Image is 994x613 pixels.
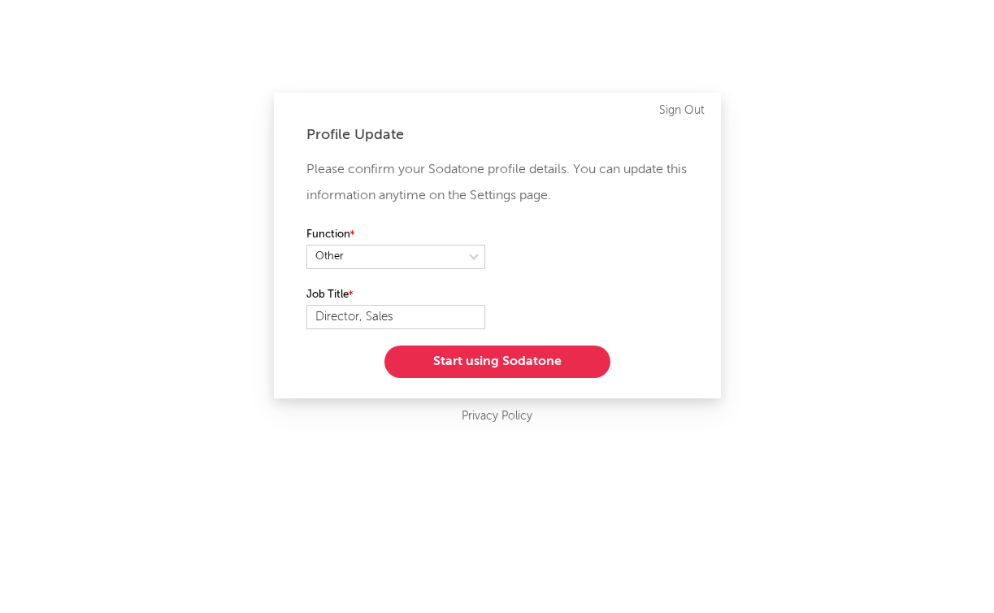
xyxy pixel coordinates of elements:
div: Profile Update [306,125,688,145]
a: Privacy Policy [462,406,532,427]
label: Job Title [306,285,485,305]
label: Function [306,225,485,245]
p: Please confirm your Sodatone profile details. You can update this information anytime on the Sett... [306,157,688,209]
button: Start using Sodatone [384,346,610,378]
a: Sign Out [659,101,705,120]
